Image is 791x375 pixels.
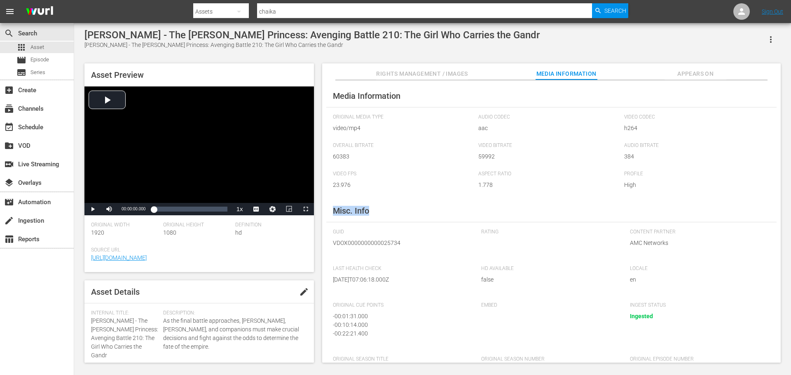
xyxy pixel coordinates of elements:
span: aac [478,124,620,133]
span: 1.778 [478,181,620,189]
span: Asset [30,43,44,51]
span: AMC Networks [630,239,766,247]
span: Video FPS [333,171,475,177]
button: Fullscreen [297,203,314,215]
span: Create [4,85,14,95]
span: Original Width [91,222,159,228]
span: Original Season Number [481,356,617,363]
span: GUID [333,229,469,235]
span: Aspect Ratio [478,171,620,177]
span: edit [299,287,309,297]
button: Playback Rate [232,203,248,215]
button: edit [294,282,314,302]
button: Jump To Time [264,203,281,215]
span: Live Streaming [4,159,14,169]
div: [PERSON_NAME] - The [PERSON_NAME] Princess: Avenging Battle 210: The Girl Who Carries the Gandr [84,41,540,49]
span: Rights Management / Images [376,69,468,79]
span: Misc. Info [333,206,369,216]
span: Video Codec [624,114,766,121]
span: Definition [235,222,303,228]
span: VOD [4,141,14,151]
span: Locale [630,266,766,272]
span: Search [604,3,626,18]
span: 1080 [163,229,176,236]
div: - 00:22:21.400 [333,329,465,338]
span: 384 [624,152,766,161]
span: Asset Preview [91,70,144,80]
span: Schedule [4,122,14,132]
span: Automation [4,197,14,207]
div: - 00:10:14.000 [333,321,465,329]
span: Overall Bitrate [333,142,475,149]
span: Audio Bitrate [624,142,766,149]
span: 59992 [478,152,620,161]
span: Last Health Check [333,266,469,272]
span: 00:00:00.000 [122,207,145,211]
span: h264 [624,124,766,133]
span: Profile [624,171,766,177]
a: [URL][DOMAIN_NAME] [91,254,147,261]
span: hd [235,229,242,236]
span: Ingested [630,313,653,319]
a: Sign Out [762,8,783,15]
span: Ingest Status [630,302,766,309]
span: Reports [4,234,14,244]
span: Content Partner [630,229,766,235]
span: Original Height [163,222,231,228]
span: Episode [16,55,26,65]
span: Audio Codec [478,114,620,121]
span: As the final battle approaches, [PERSON_NAME], [PERSON_NAME], and companions must make crucial de... [163,317,303,351]
span: Search [4,28,14,38]
span: video/mp4 [333,124,475,133]
span: Rating [481,229,617,235]
button: Search [592,3,628,18]
span: Original Cue Points [333,302,469,309]
div: [PERSON_NAME] - The [PERSON_NAME] Princess: Avenging Battle 210: The Girl Who Carries the Gandr [84,29,540,41]
span: Media Information [536,69,597,79]
div: Video Player [84,86,314,215]
span: Media Information [333,91,400,101]
span: Original Media Type [333,114,475,121]
img: ans4CAIJ8jUAAAAAAAAAAAAAAAAAAAAAAAAgQb4GAAAAAAAAAAAAAAAAAAAAAAAAJMjXAAAAAAAAAAAAAAAAAAAAAAAAgAT5G... [20,2,59,21]
button: Picture-in-Picture [281,203,297,215]
span: Episode [30,56,49,64]
span: Series [30,68,45,77]
div: - 00:01:31.000 [333,312,465,321]
span: Asset [16,42,26,52]
span: Channels [4,104,14,114]
span: Original Episode Number [630,356,766,363]
span: Description: [163,310,303,317]
span: Overlays [4,178,14,188]
span: [PERSON_NAME] - The [PERSON_NAME] Princess: Avenging Battle 210: The Girl Who Carries the Gandr [91,317,158,359]
span: HD Available [481,266,617,272]
span: Video Bitrate [478,142,620,149]
span: Series [16,68,26,77]
span: Source Url [91,247,303,254]
span: menu [5,7,15,16]
span: false [481,275,617,284]
span: Original Season Title [333,356,469,363]
span: Internal Title: [91,310,159,317]
span: 1920 [91,229,104,236]
span: Embed [481,302,617,309]
button: Play [84,203,101,215]
button: Mute [101,203,117,215]
span: 60383 [333,152,475,161]
span: [DATE]T07:06:18.000Z [333,275,469,284]
span: en [630,275,766,284]
button: Captions [248,203,264,215]
span: Appears On [665,69,726,79]
span: Ingestion [4,216,14,226]
span: High [624,181,766,189]
span: 23.976 [333,181,475,189]
div: Progress Bar [154,207,227,212]
span: VDOX0000000000025734 [333,239,469,247]
span: Asset Details [91,287,140,297]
